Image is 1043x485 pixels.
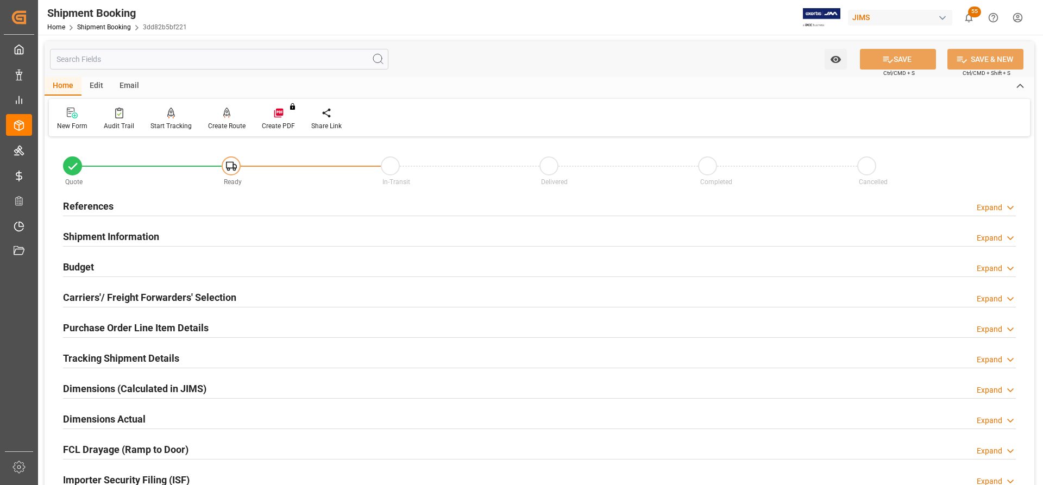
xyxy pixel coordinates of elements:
div: Expand [977,293,1002,305]
h2: Budget [63,260,94,274]
div: Expand [977,324,1002,335]
h2: Carriers'/ Freight Forwarders' Selection [63,290,236,305]
div: Expand [977,263,1002,274]
input: Search Fields [50,49,388,70]
img: Exertis%20JAM%20-%20Email%20Logo.jpg_1722504956.jpg [803,8,840,27]
div: Expand [977,415,1002,426]
div: Email [111,77,147,96]
div: Edit [81,77,111,96]
button: show 55 new notifications [957,5,981,30]
span: 55 [968,7,981,17]
h2: FCL Drayage (Ramp to Door) [63,442,189,457]
div: Share Link [311,121,342,131]
button: Help Center [981,5,1006,30]
h2: Purchase Order Line Item Details [63,320,209,335]
div: Create Route [208,121,246,131]
h2: Dimensions Actual [63,412,146,426]
div: Home [45,77,81,96]
h2: Dimensions (Calculated in JIMS) [63,381,206,396]
a: Home [47,23,65,31]
div: Expand [977,385,1002,396]
h2: Shipment Information [63,229,159,244]
span: Ctrl/CMD + S [883,69,915,77]
a: Shipment Booking [77,23,131,31]
button: SAVE [860,49,936,70]
h2: References [63,199,114,213]
div: Shipment Booking [47,5,187,21]
div: Expand [977,202,1002,213]
span: Ready [224,178,242,186]
span: Delivered [541,178,568,186]
div: Start Tracking [150,121,192,131]
span: Cancelled [859,178,888,186]
span: Quote [65,178,83,186]
div: Expand [977,232,1002,244]
div: Audit Trail [104,121,134,131]
button: SAVE & NEW [947,49,1023,70]
button: open menu [825,49,847,70]
div: Expand [977,354,1002,366]
div: New Form [57,121,87,131]
div: JIMS [848,10,952,26]
span: In-Transit [382,178,410,186]
h2: Tracking Shipment Details [63,351,179,366]
span: Completed [700,178,732,186]
button: JIMS [848,7,957,28]
div: Expand [977,445,1002,457]
span: Ctrl/CMD + Shift + S [963,69,1010,77]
